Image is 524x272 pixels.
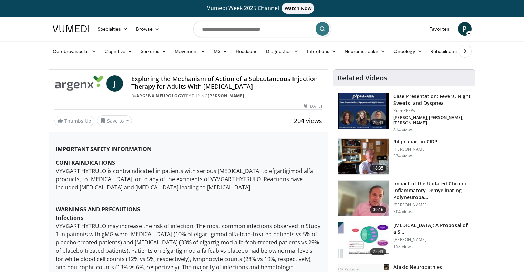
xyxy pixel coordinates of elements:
a: 25:43 [MEDICAL_DATA]: A Proposal of a S… [PERSON_NAME] 153 views [338,222,471,258]
a: Oncology [389,44,426,58]
h3: [MEDICAL_DATA]: A Proposal of a S… [393,222,471,236]
p: PulmPEEPs [393,108,471,113]
a: Cerebrovascular [49,44,100,58]
a: Movement [171,44,209,58]
h3: Impact of the Updated Chronic Inflammatory Demyelinating Polyneuropa… [393,180,471,201]
span: 09:16 [370,206,387,213]
div: By FEATURING [131,93,322,99]
a: 09:16 Impact of the Updated Chronic Inflammatory Demyelinating Polyneuropa… [PERSON_NAME] 304 views [338,180,471,217]
a: Specialties [93,22,132,36]
a: Cognitive [100,44,137,58]
h3: Case Presentation: Fevers, Night Sweats, and Dyspnea [393,93,471,107]
span: 25:43 [370,248,387,255]
strong: CONTRAINDICATIONS [56,159,115,166]
strong: WARNINGS AND PRECAUTIONS [56,206,140,213]
a: Seizures [136,44,171,58]
a: Infections [303,44,340,58]
p: 153 views [393,244,413,249]
span: Watch Now [282,3,315,14]
p: [PERSON_NAME], [PERSON_NAME], [PERSON_NAME] [393,115,471,126]
a: Favorites [425,22,454,36]
strong: Infections [56,214,83,221]
img: argenx Neurology [54,75,104,92]
a: P [458,22,472,36]
span: 29:41 [370,119,387,126]
div: [DATE] [304,103,322,109]
p: [PERSON_NAME] [393,202,471,208]
a: Neuromuscular [340,44,389,58]
p: 304 views [393,209,413,215]
span: Vumedi Week 2025 Channel [207,4,317,12]
img: 4c15427a-0c17-471d-8d5d-d8a8e0696151.150x105_q85_crop-smart_upscale.jpg [338,222,389,258]
a: J [106,75,123,92]
img: c05bfabf-64a7-4bd6-b6e6-4a7037dd5293.150x105_q85_crop-smart_upscale.jpg [338,93,389,129]
input: Search topics, interventions [193,21,331,37]
h3: Riliprubart in CIDP [393,138,438,145]
a: MS [209,44,232,58]
a: 29:41 Case Presentation: Fevers, Night Sweats, and Dyspnea PulmPEEPs [PERSON_NAME], [PERSON_NAME]... [338,93,471,133]
span: 204 views [294,117,322,125]
a: argenx Neurology [136,93,184,99]
a: Vumedi Week 2025 ChannelWatch Now [54,3,471,14]
a: [PERSON_NAME] [208,93,244,99]
a: Rehabilitation [426,44,464,58]
img: 23c7845a-d78b-4299-be09-400a32684078.150x105_q85_crop-smart_upscale.jpg [338,139,389,174]
a: Diagnostics [262,44,303,58]
strong: IMPORTANT SAFETY INFORMATION [56,145,152,153]
a: Headache [232,44,262,58]
button: Save to [97,115,132,126]
a: 18:35 Riliprubart in CIDP [PERSON_NAME] 334 views [338,138,471,175]
p: 334 views [393,153,413,159]
h3: Ataxic Neuropathies [393,264,442,271]
p: [PERSON_NAME] [393,237,471,242]
span: 18:35 [370,165,387,172]
p: VYVGART HYTRULO is contraindicated in patients with serious [MEDICAL_DATA] to efgartigimod alfa p... [56,159,321,200]
p: 814 views [393,127,413,133]
p: [PERSON_NAME] [393,146,438,152]
img: VuMedi Logo [53,25,89,32]
h4: Related Videos [338,74,387,82]
img: 184a3258-21ce-407f-a021-3df2138c2838.150x105_q85_crop-smart_upscale.jpg [338,181,389,216]
h4: Exploring the Mechanism of Action of a Subcutaneous Injection Therapy for Adults With [MEDICAL_DATA] [131,75,322,90]
a: Thumbs Up [54,116,94,126]
a: Browse [132,22,164,36]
